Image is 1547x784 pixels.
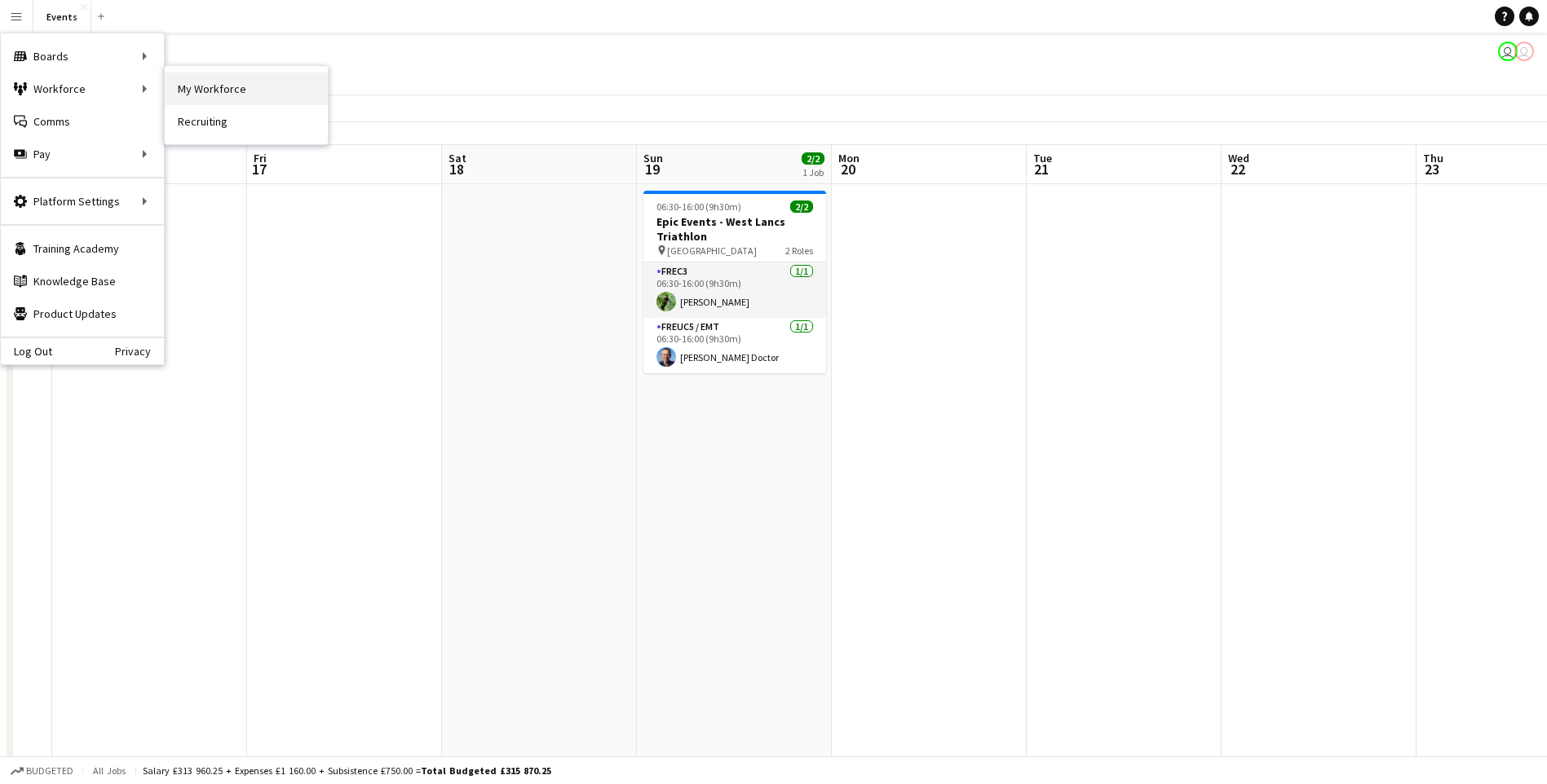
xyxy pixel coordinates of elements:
div: Salary £313 960.25 + Expenses £1 160.00 + Subsistence £750.00 = [143,764,551,777]
app-card-role: FREC31/106:30-16:00 (9h30m)[PERSON_NAME] [643,262,826,318]
span: Fri [254,151,267,165]
span: 2/2 [790,200,813,213]
span: Total Budgeted £315 870.25 [421,764,551,777]
span: 2/2 [802,152,824,165]
span: 23 [1421,160,1443,178]
span: 19 [641,160,663,178]
span: Budgeted [26,765,73,777]
span: 06:30-16:00 (9h30m) [656,200,741,213]
span: 21 [1031,160,1052,178]
h3: Epic Events - West Lancs Triathlon [643,214,826,244]
div: Platform Settings [1,185,164,218]
span: Sun [643,151,663,165]
span: 2 Roles [785,244,813,257]
span: Thu [1423,151,1443,165]
span: Mon [838,151,860,165]
button: Budgeted [8,762,76,780]
a: My Workforce [165,73,328,105]
a: Recruiting [165,105,328,138]
a: Product Updates [1,297,164,330]
button: Events [33,1,91,33]
span: All jobs [90,764,129,777]
div: Workforce [1,73,164,105]
a: Knowledge Base [1,265,164,297]
span: [GEOGRAPHIC_DATA] [667,244,757,257]
span: 20 [836,160,860,178]
a: Comms [1,105,164,138]
span: Wed [1228,151,1249,165]
a: Log Out [1,345,52,358]
app-job-card: 06:30-16:00 (9h30m)2/2Epic Events - West Lancs Triathlon [GEOGRAPHIC_DATA]2 RolesFREC31/106:30-16... [643,191,826,373]
app-user-avatar: Paul Wilmore [1514,42,1534,61]
div: Boards [1,40,164,73]
div: 1 Job [802,166,824,178]
app-card-role: FREUC5 / EMT1/106:30-16:00 (9h30m)[PERSON_NAME] Doctor [643,318,826,373]
span: Sat [449,151,466,165]
div: Pay [1,138,164,170]
a: Privacy [115,345,164,358]
app-user-avatar: Paul Wilmore [1498,42,1518,61]
span: Tue [1033,151,1052,165]
span: 22 [1226,160,1249,178]
a: Training Academy [1,232,164,265]
span: 17 [251,160,267,178]
span: 18 [446,160,466,178]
